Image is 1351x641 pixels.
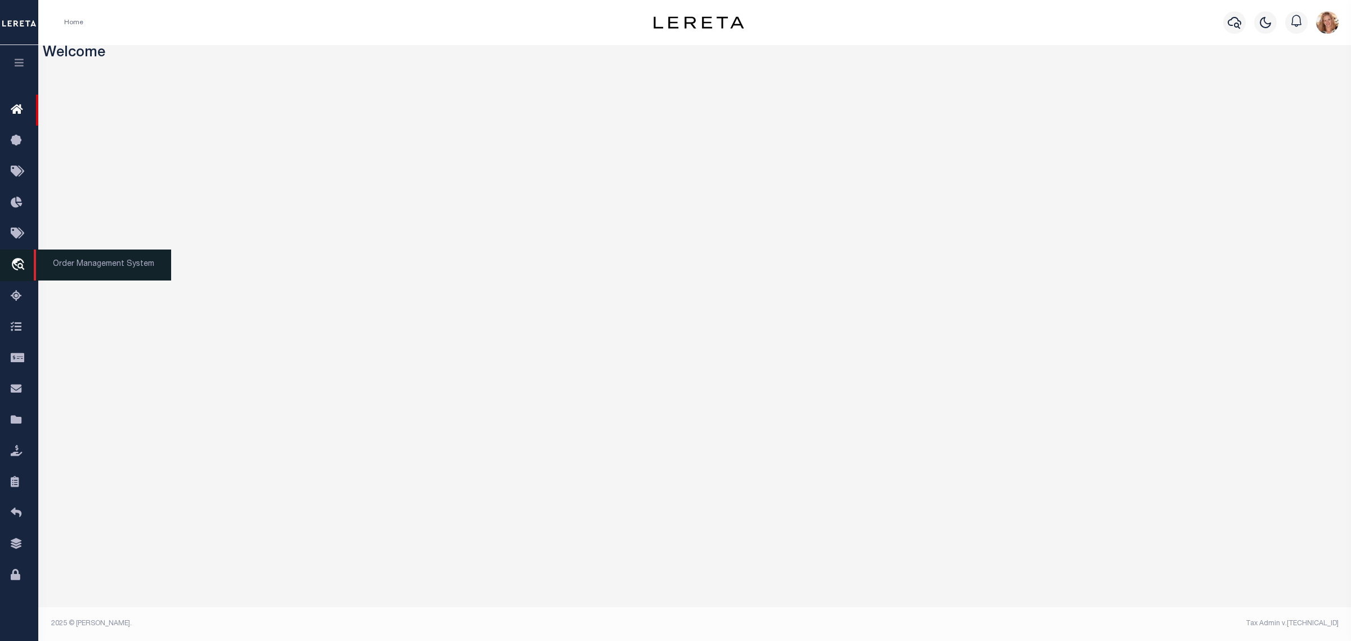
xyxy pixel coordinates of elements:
i: travel_explore [11,258,29,273]
li: Home [64,17,83,28]
h3: Welcome [43,45,1347,63]
div: Tax Admin v.[TECHNICAL_ID] [703,618,1339,629]
span: Order Management System [34,250,171,281]
img: logo-dark.svg [654,16,744,29]
div: 2025 © [PERSON_NAME]. [43,618,695,629]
